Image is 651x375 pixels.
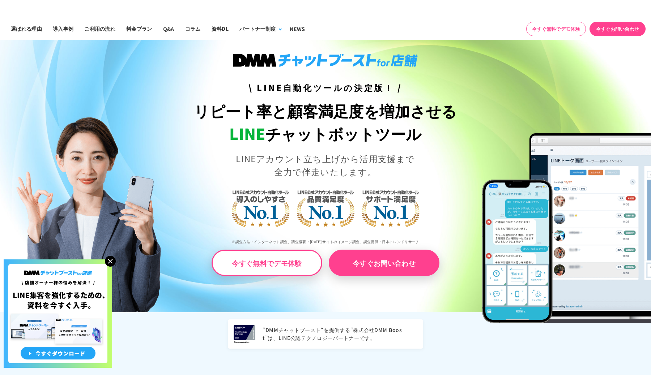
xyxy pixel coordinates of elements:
a: 導入事例 [47,18,79,40]
div: パートナー制度 [239,25,276,33]
a: ご利用の流れ [79,18,121,40]
a: コラム [180,18,206,40]
a: 今すぐお問い合わせ [329,250,439,276]
h1: リピート率と顧客満足度を増加させる チャットボットツール [163,99,488,145]
p: LINEアカウント立ち上げから活用支援まで 全力で伴走いたします。 [163,152,488,178]
a: 今すぐ無料でデモ体験 [212,250,322,276]
span: LINE [229,122,265,144]
a: 選ばれる理由 [5,18,47,40]
img: LINE公式アカウント自動化ツール導入のしやすさNo.1｜LINE公式アカウント自動化ツール品質満足度No.1｜LINE公式アカウント自動化ツールサポート満足度No.1 [208,162,443,252]
a: 料金プラン [121,18,158,40]
a: Q&A [158,18,180,40]
h3: \ LINE自動化ツールの決定版！ / [163,81,488,94]
a: 今すぐお問い合わせ [590,22,646,36]
a: 今すぐ無料でデモ体験 [526,22,586,36]
p: ※調査方法：インターネット調査、調査概要：[DATE] サイトのイメージ調査、調査提供：日本トレンドリサーチ [163,234,488,250]
a: 店舗オーナー様の悩みを解決!LINE集客を狂化するための資料を今すぐ入手! [4,259,112,268]
img: LINEヤフー Technology Partner 2025 [234,325,255,343]
p: “DMMチャットブースト“を提供する“株式会社DMM Boost”は、LINE公認テクノロジーパートナーです。 [263,326,417,342]
a: NEWS [284,18,310,40]
img: 店舗オーナー様の悩みを解決!LINE集客を狂化するための資料を今すぐ入手! [4,259,112,368]
a: 資料DL [206,18,234,40]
